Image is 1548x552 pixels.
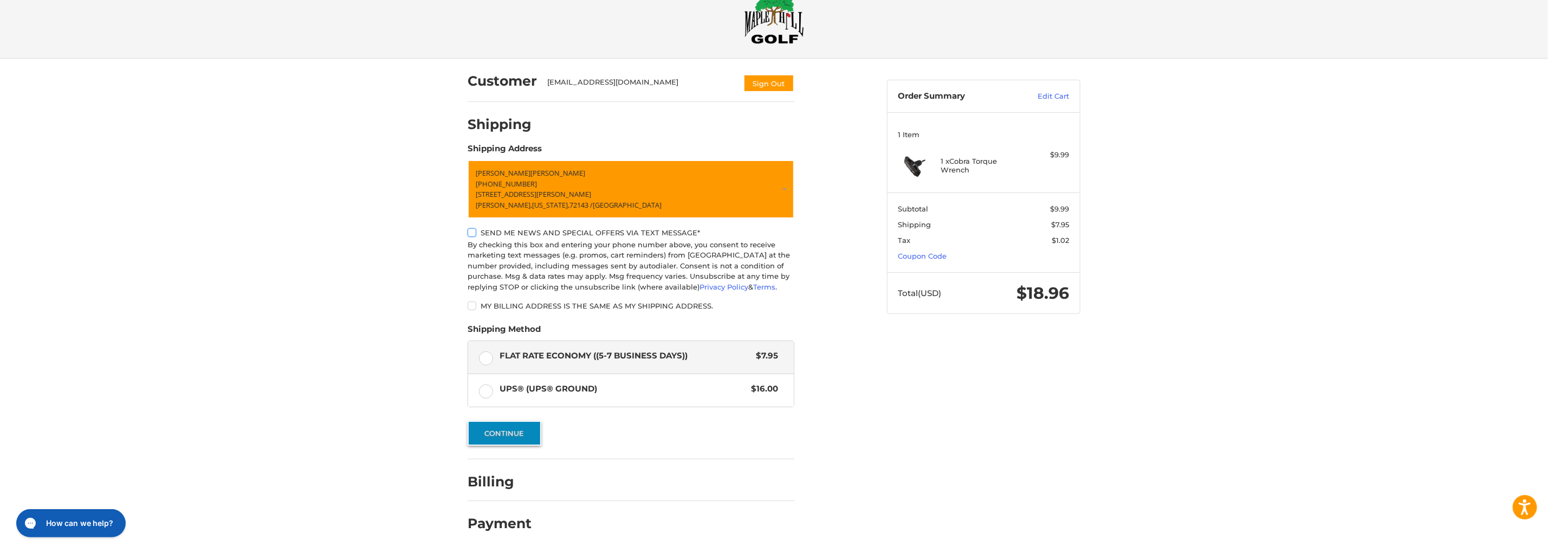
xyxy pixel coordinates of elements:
a: Enter or select a different address [468,160,794,219]
div: By checking this box and entering your phone number above, you consent to receive marketing text ... [468,240,794,293]
label: My billing address is the same as my shipping address. [468,301,794,310]
span: $18.96 [1017,283,1070,303]
a: Terms [753,283,775,291]
span: [PERSON_NAME], [476,200,532,210]
h4: 1 x Cobra Torque Wrench [941,157,1024,175]
span: 72143 / [569,200,593,210]
span: UPS® (UPS® Ground) [500,383,746,395]
span: [US_STATE], [532,200,569,210]
legend: Shipping Address [468,143,542,160]
span: Flat Rate Economy ((5-7 Business Days)) [500,350,751,362]
span: $7.95 [1052,220,1070,229]
span: $9.99 [1051,204,1070,213]
span: $7.95 [750,350,778,362]
button: Continue [468,421,541,446]
a: Privacy Policy [699,283,748,291]
a: Edit Cart [1015,91,1070,102]
span: [STREET_ADDRESS][PERSON_NAME] [476,189,591,199]
legend: Shipping Method [468,323,541,341]
div: [EMAIL_ADDRESS][DOMAIN_NAME] [548,77,733,92]
h3: 1 Item [898,130,1070,139]
span: [PHONE_NUMBER] [476,179,537,189]
h2: Billing [468,473,531,490]
span: Tax [898,236,911,245]
span: $16.00 [746,383,778,395]
span: [PERSON_NAME] [476,168,530,178]
span: Subtotal [898,204,929,213]
span: $1.02 [1052,236,1070,245]
div: $9.99 [1027,150,1070,161]
iframe: Gorgias live chat messenger [11,505,128,541]
a: Coupon Code [898,252,947,260]
h2: Shipping [468,116,532,133]
span: [GEOGRAPHIC_DATA] [593,200,662,210]
button: Sign Out [743,74,794,92]
label: Send me news and special offers via text message* [468,228,794,237]
span: Total (USD) [898,288,942,298]
span: [PERSON_NAME] [530,168,585,178]
h3: Order Summary [898,91,1015,102]
h2: Payment [468,515,532,532]
h2: Customer [468,73,537,89]
span: Shipping [898,220,931,229]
